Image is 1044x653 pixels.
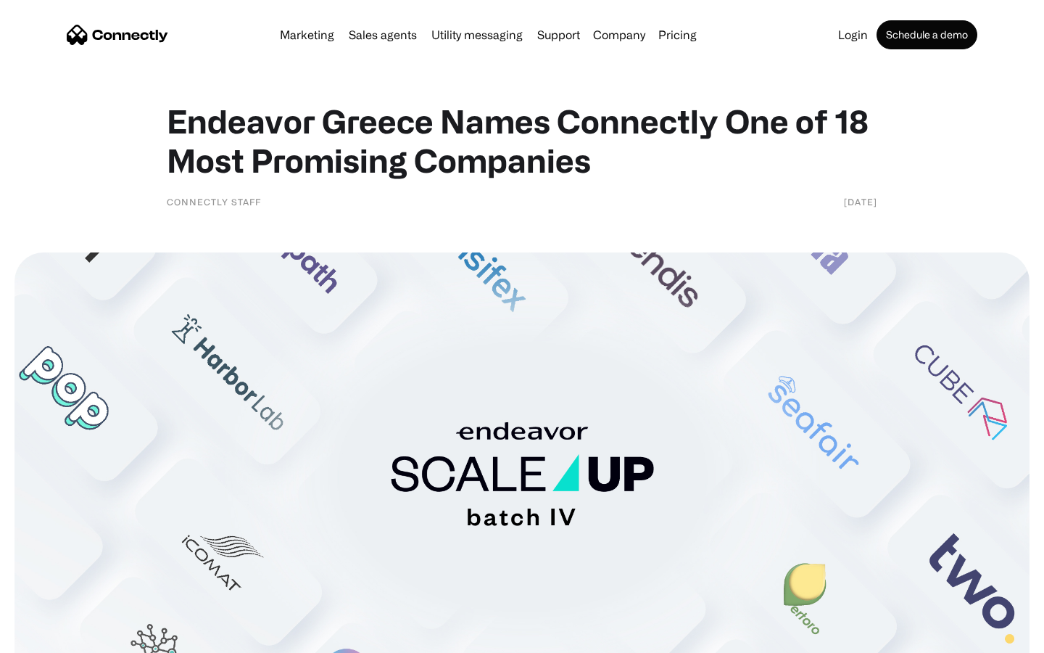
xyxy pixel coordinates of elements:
[167,102,877,180] h1: Endeavor Greece Names Connectly One of 18 Most Promising Companies
[652,29,703,41] a: Pricing
[14,628,87,648] aside: Language selected: English
[531,29,586,41] a: Support
[844,194,877,209] div: [DATE]
[343,29,423,41] a: Sales agents
[274,29,340,41] a: Marketing
[593,25,645,45] div: Company
[832,29,874,41] a: Login
[877,20,977,49] a: Schedule a demo
[167,194,261,209] div: Connectly Staff
[426,29,529,41] a: Utility messaging
[29,628,87,648] ul: Language list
